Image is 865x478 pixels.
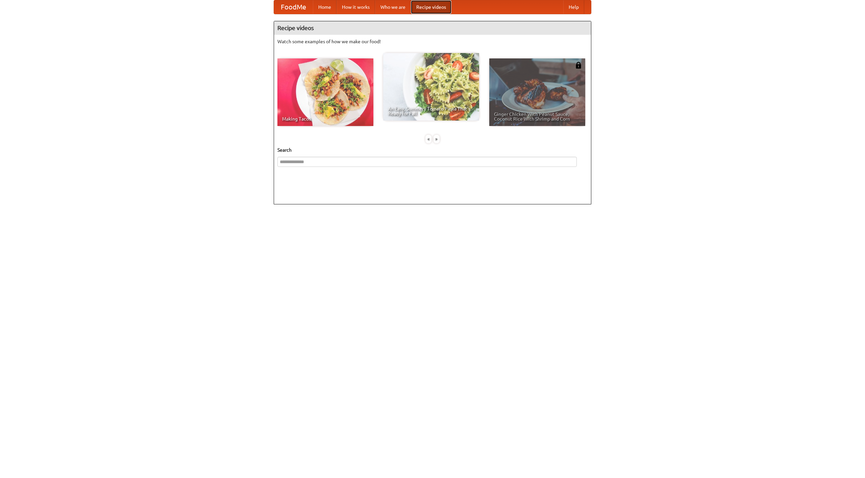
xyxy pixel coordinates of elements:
span: An Easy, Summery Tomato Pasta That's Ready for Fall [388,106,474,116]
h5: Search [277,147,588,153]
a: An Easy, Summery Tomato Pasta That's Ready for Fall [383,53,479,121]
img: 483408.png [575,62,582,69]
div: « [425,135,431,143]
a: Recipe videos [411,0,451,14]
a: Help [563,0,584,14]
a: FoodMe [274,0,313,14]
span: Making Tacos [282,117,369,121]
h4: Recipe videos [274,21,591,35]
div: » [434,135,440,143]
a: Who we are [375,0,411,14]
a: Home [313,0,337,14]
a: Making Tacos [277,58,373,126]
p: Watch some examples of how we make our food! [277,38,588,45]
a: How it works [337,0,375,14]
